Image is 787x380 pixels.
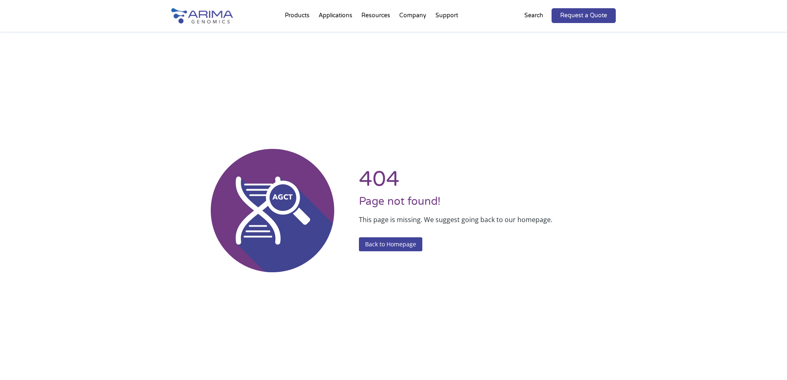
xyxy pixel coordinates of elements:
a: Request a Quote [552,8,616,23]
img: Arima-Genomics-logo [171,8,233,23]
a: Back to Homepage [359,237,422,251]
p: Search [524,10,543,21]
img: 404 Error [211,149,334,272]
h3: Page not found! [359,195,616,214]
h1: 404 [359,170,616,195]
p: This page is missing. We suggest going back to our homepage. [359,214,616,225]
